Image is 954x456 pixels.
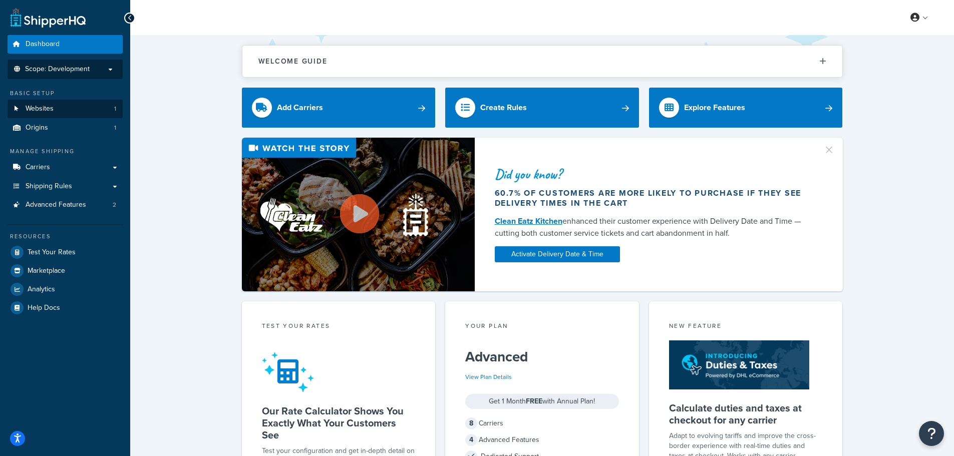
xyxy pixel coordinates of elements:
a: Help Docs [8,299,123,317]
a: Websites1 [8,100,123,118]
span: Scope: Development [25,65,90,74]
h5: Advanced [465,349,619,365]
div: Basic Setup [8,89,123,98]
span: Origins [26,124,48,132]
div: Add Carriers [277,101,323,115]
span: Test Your Rates [28,248,76,257]
div: Resources [8,232,123,241]
div: Manage Shipping [8,147,123,156]
button: Open Resource Center [919,421,944,446]
div: 60.7% of customers are more likely to purchase if they see delivery times in the cart [495,188,811,208]
a: Add Carriers [242,88,436,128]
a: Explore Features [649,88,843,128]
div: Create Rules [480,101,527,115]
a: Marketplace [8,262,123,280]
a: Dashboard [8,35,123,54]
a: Clean Eatz Kitchen [495,215,562,227]
img: Video thumbnail [242,138,475,291]
div: Test your rates [262,321,416,333]
span: Carriers [26,163,50,172]
span: 8 [465,417,477,429]
span: Marketplace [28,267,65,275]
span: Help Docs [28,304,60,312]
h5: Our Rate Calculator Shows You Exactly What Your Customers See [262,405,416,441]
span: Shipping Rules [26,182,72,191]
span: Websites [26,105,54,113]
div: Get 1 Month with Annual Plan! [465,394,619,409]
h5: Calculate duties and taxes at checkout for any carrier [669,402,823,426]
span: Dashboard [26,40,60,49]
li: Advanced Features [8,196,123,214]
div: New Feature [669,321,823,333]
strong: FREE [526,396,542,406]
span: Advanced Features [26,201,86,209]
div: Explore Features [684,101,745,115]
span: 1 [114,124,116,132]
a: Shipping Rules [8,177,123,196]
div: enhanced their customer experience with Delivery Date and Time — cutting both customer service ti... [495,215,811,239]
span: 1 [114,105,116,113]
span: 2 [113,201,116,209]
li: Origins [8,119,123,137]
button: Welcome Guide [242,46,842,77]
span: Analytics [28,285,55,294]
a: Advanced Features2 [8,196,123,214]
div: Carriers [465,416,619,430]
a: Origins1 [8,119,123,137]
span: 4 [465,434,477,446]
a: Carriers [8,158,123,177]
div: Advanced Features [465,433,619,447]
a: View Plan Details [465,372,512,381]
div: Your Plan [465,321,619,333]
h2: Welcome Guide [258,58,328,65]
a: Create Rules [445,88,639,128]
a: Analytics [8,280,123,298]
a: Activate Delivery Date & Time [495,246,620,262]
li: Websites [8,100,123,118]
div: Did you know? [495,167,811,181]
a: Test Your Rates [8,243,123,261]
